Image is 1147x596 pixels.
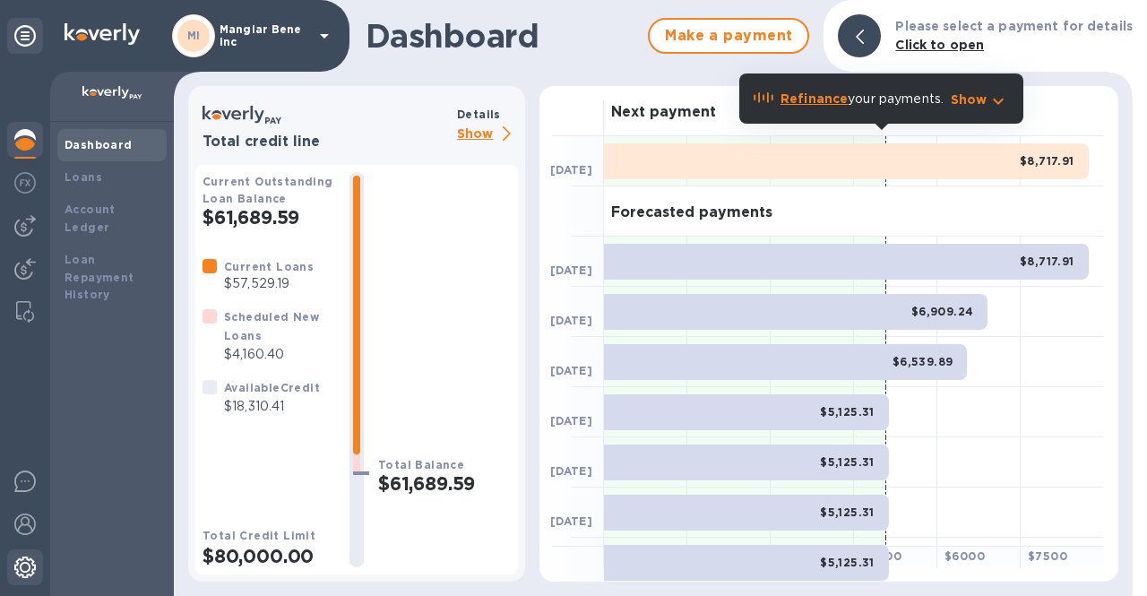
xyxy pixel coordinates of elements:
b: $5,125.31 [820,405,875,419]
h3: Forecasted payments [611,204,772,221]
h2: $80,000.00 [203,545,335,567]
p: $4,160.40 [224,345,335,364]
p: your payments. [780,90,944,108]
b: $5,125.31 [820,556,875,569]
b: Scheduled New Loans [224,310,319,342]
p: Mangiar Bene inc [220,23,309,48]
b: Account Ledger [65,203,116,234]
img: Foreign exchange [14,172,36,194]
b: Current Outstanding Loan Balance [203,175,333,205]
h2: $61,689.59 [203,206,335,229]
div: Unpin categories [7,18,43,54]
b: [DATE] [550,514,592,528]
b: $5,125.31 [820,455,875,469]
h3: Total credit line [203,134,450,151]
b: [DATE] [550,464,592,478]
b: Available Credit [224,381,320,394]
h3: Next payment [611,104,716,121]
b: [DATE] [550,414,592,428]
b: $ 6000 [944,549,985,563]
b: Total Credit Limit [203,529,315,542]
p: $57,529.19 [224,274,314,293]
b: [DATE] [550,314,592,327]
h2: $61,689.59 [378,472,511,495]
b: Details [457,108,501,121]
span: Make a payment [664,25,793,47]
b: $ 7500 [1028,549,1067,563]
b: Click to open [895,38,984,52]
h1: Dashboard [366,17,639,55]
b: Please select a payment for details [895,19,1133,33]
img: Logo [65,23,140,45]
p: $18,310.41 [224,397,320,416]
b: $8,717.91 [1020,154,1074,168]
b: Loan Repayment History [65,253,134,302]
b: [DATE] [550,364,592,377]
b: Loans [65,170,102,184]
b: MI [187,29,201,42]
b: [DATE] [550,163,592,177]
b: $6,909.24 [911,305,974,318]
b: Total Balance [378,458,464,471]
b: $6,539.89 [893,355,953,368]
b: Current Loans [224,260,314,273]
b: [DATE] [550,263,592,277]
p: Show [951,91,987,108]
button: Show [951,91,1009,108]
b: $5,125.31 [820,505,875,519]
b: Dashboard [65,138,133,151]
b: $8,717.91 [1020,255,1074,268]
button: Make a payment [648,18,809,54]
p: Show [457,124,518,146]
b: Refinance [780,91,848,106]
